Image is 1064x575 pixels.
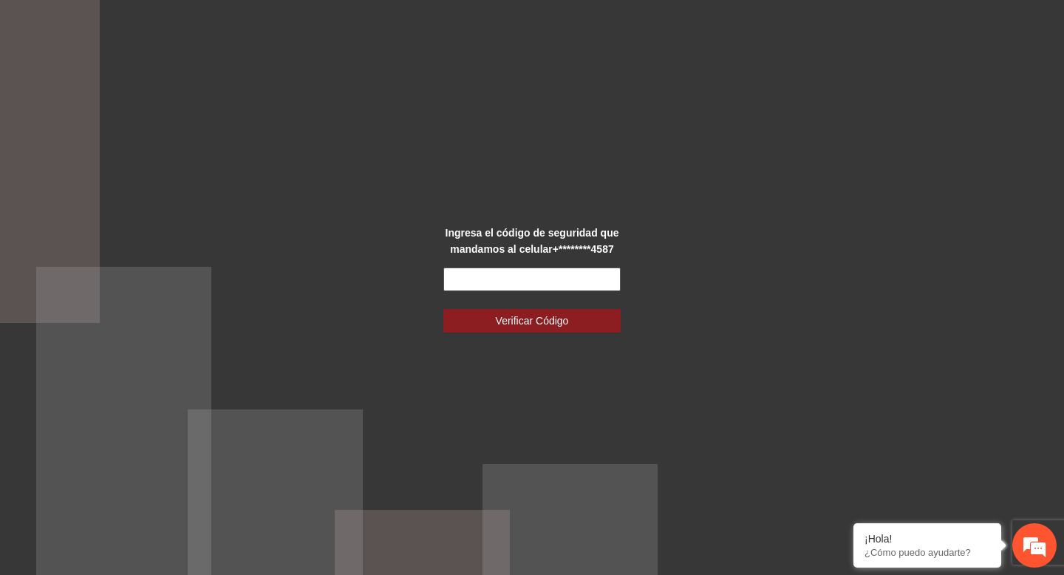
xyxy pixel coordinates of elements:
[864,547,990,558] p: ¿Cómo puedo ayudarte?
[864,533,990,545] div: ¡Hola!
[496,313,569,329] span: Verificar Código
[77,75,248,95] div: Chatee con nosotros ahora
[86,197,204,347] span: Estamos en línea.
[7,404,282,455] textarea: Escriba su mensaje y pulse “Intro”
[242,7,278,43] div: Minimizar ventana de chat en vivo
[443,309,621,333] button: Verificar Código
[446,227,619,255] strong: Ingresa el código de seguridad que mandamos al celular +********4587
